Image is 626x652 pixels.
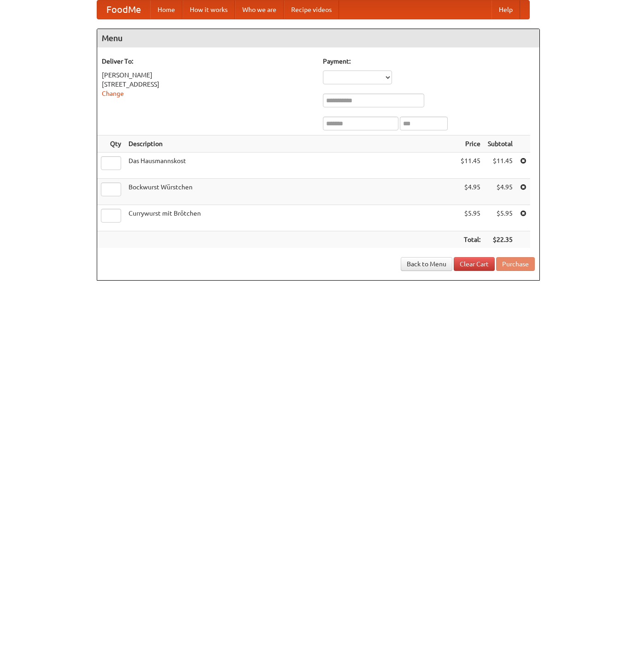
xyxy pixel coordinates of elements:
[125,179,457,205] td: Bockwurst Würstchen
[484,135,516,153] th: Subtotal
[102,57,314,66] h5: Deliver To:
[457,205,484,231] td: $5.95
[150,0,182,19] a: Home
[323,57,535,66] h5: Payment:
[484,153,516,179] td: $11.45
[97,135,125,153] th: Qty
[457,231,484,248] th: Total:
[97,29,539,47] h4: Menu
[484,205,516,231] td: $5.95
[484,231,516,248] th: $22.35
[125,205,457,231] td: Currywurst mit Brötchen
[484,179,516,205] td: $4.95
[496,257,535,271] button: Purchase
[125,153,457,179] td: Das Hausmannskost
[102,90,124,97] a: Change
[102,70,314,80] div: [PERSON_NAME]
[491,0,520,19] a: Help
[457,135,484,153] th: Price
[125,135,457,153] th: Description
[284,0,339,19] a: Recipe videos
[401,257,452,271] a: Back to Menu
[457,153,484,179] td: $11.45
[97,0,150,19] a: FoodMe
[102,80,314,89] div: [STREET_ADDRESS]
[182,0,235,19] a: How it works
[454,257,495,271] a: Clear Cart
[235,0,284,19] a: Who we are
[457,179,484,205] td: $4.95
